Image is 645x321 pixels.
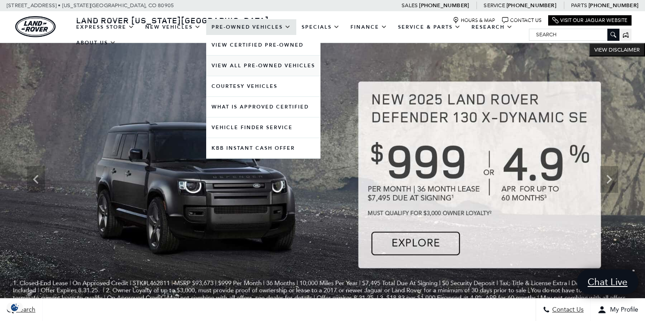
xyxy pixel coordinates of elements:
span: VIEW DISCLAIMER [594,46,640,53]
a: [STREET_ADDRESS] • [US_STATE][GEOGRAPHIC_DATA], CO 80905 [7,2,174,9]
a: [PHONE_NUMBER] [419,2,469,9]
section: Click to Open Cookie Consent Modal [4,303,25,312]
img: Opt-Out Icon [4,303,25,312]
a: Vehicle Finder Service [206,117,320,138]
span: Sales [402,2,418,9]
a: New Vehicles [140,19,206,35]
a: Courtesy Vehicles [206,76,320,96]
div: Previous [27,166,45,193]
img: Land Rover [15,16,56,37]
a: Finance [345,19,393,35]
span: Parts [571,2,587,9]
a: Hours & Map [453,17,495,24]
a: KBB Instant Cash Offer [206,138,320,158]
a: land-rover [15,16,56,37]
button: Open user profile menu [591,299,645,321]
span: Service [484,2,505,9]
a: Research [466,19,518,35]
a: Specials [296,19,345,35]
a: Contact Us [502,17,541,24]
a: [PHONE_NUMBER] [506,2,556,9]
a: Land Rover [US_STATE][GEOGRAPHIC_DATA] [71,15,274,26]
a: EXPRESS STORE [71,19,140,35]
a: Service & Parts [393,19,466,35]
a: About Us [71,35,121,51]
span: My Profile [606,306,638,314]
a: View All Pre-Owned Vehicles [206,56,320,76]
span: Land Rover [US_STATE][GEOGRAPHIC_DATA] [76,15,269,26]
a: [PHONE_NUMBER] [589,2,638,9]
span: Contact Us [550,306,584,314]
a: What Is Approved Certified [206,97,320,117]
div: Next [600,166,618,193]
nav: Main Navigation [71,19,529,51]
span: Chat Live [583,276,632,288]
a: Pre-Owned Vehicles [206,19,296,35]
a: Chat Live [577,269,638,294]
a: View Certified Pre-Owned [206,35,320,55]
input: Search [529,29,619,40]
a: Visit Our Jaguar Website [552,17,628,24]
